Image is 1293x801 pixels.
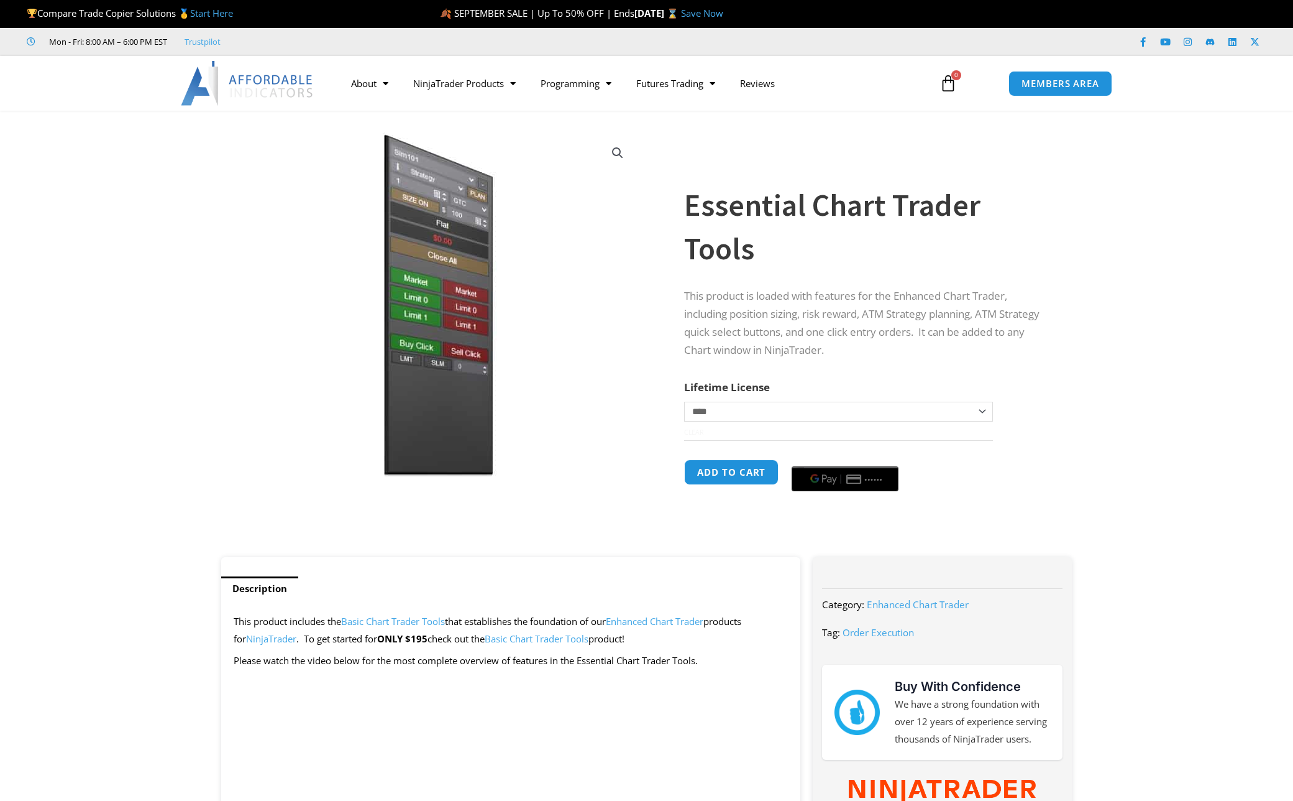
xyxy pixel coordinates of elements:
[427,632,624,645] span: check out the product!
[684,287,1047,359] p: This product is loaded with features for the Enhanced Chart Trader, including position sizing, ri...
[792,466,898,491] button: Buy with GPay
[339,69,925,98] nav: Menu
[634,7,681,19] strong: [DATE] ⌛
[1021,79,1099,88] span: MEMBERS AREA
[866,475,884,483] text: ••••••
[789,458,901,459] iframe: Secure payment input frame
[440,7,634,19] span: 🍂 SEPTEMBER SALE | Up To 50% OFF | Ends
[401,69,528,98] a: NinjaTrader Products
[27,7,233,19] span: Compare Trade Copier Solutions 🥇
[46,34,167,49] span: Mon - Fri: 8:00 AM – 6:00 PM EST
[822,598,864,611] span: Category:
[234,652,788,670] p: Please watch the video below for the most complete overview of features in the Essential Chart Tr...
[921,65,975,101] a: 0
[606,142,629,164] a: View full-screen image gallery
[684,380,770,394] label: Lifetime License
[341,615,445,627] a: Basic Chart Trader Tools
[834,690,879,734] img: mark thumbs good 43913 | Affordable Indicators – NinjaTrader
[895,696,1050,748] p: We have a strong foundation with over 12 years of experience serving thousands of NinjaTrader users.
[728,69,787,98] a: Reviews
[684,428,703,437] a: Clear options
[684,460,779,485] button: Add to cart
[239,132,638,476] img: Essential Chart Trader Tools
[221,576,298,601] a: Description
[822,626,840,639] span: Tag:
[339,69,401,98] a: About
[843,626,914,639] a: Order Execution
[181,61,314,106] img: LogoAI | Affordable Indicators – NinjaTrader
[624,69,728,98] a: Futures Trading
[684,183,1047,271] h1: Essential Chart Trader Tools
[246,632,296,645] a: NinjaTrader
[27,9,37,18] img: 🏆
[528,69,624,98] a: Programming
[895,677,1050,696] h3: Buy With Confidence
[606,615,703,627] a: Enhanced Chart Trader
[951,70,961,80] span: 0
[485,632,588,645] a: Basic Chart Trader Tools
[190,7,233,19] a: Start Here
[1008,71,1112,96] a: MEMBERS AREA
[185,34,221,49] a: Trustpilot
[867,598,969,611] a: Enhanced Chart Trader
[681,7,723,19] a: Save Now
[234,613,788,648] p: This product includes the that establishes the foundation of our products for . To get started for
[377,632,427,645] strong: ONLY $195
